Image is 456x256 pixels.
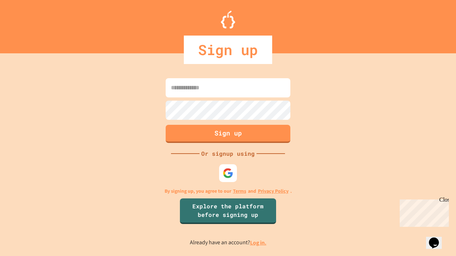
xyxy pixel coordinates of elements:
[221,11,235,28] img: Logo.svg
[3,3,49,45] div: Chat with us now!Close
[426,228,449,249] iframe: chat widget
[184,36,272,64] div: Sign up
[165,187,292,195] p: By signing up, you agree to our and .
[258,187,289,195] a: Privacy Policy
[199,149,256,158] div: Or signup using
[250,239,266,246] a: Log in.
[397,197,449,227] iframe: chat widget
[223,168,233,178] img: google-icon.svg
[166,125,290,143] button: Sign up
[190,238,266,247] p: Already have an account?
[233,187,246,195] a: Terms
[180,198,276,224] a: Explore the platform before signing up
